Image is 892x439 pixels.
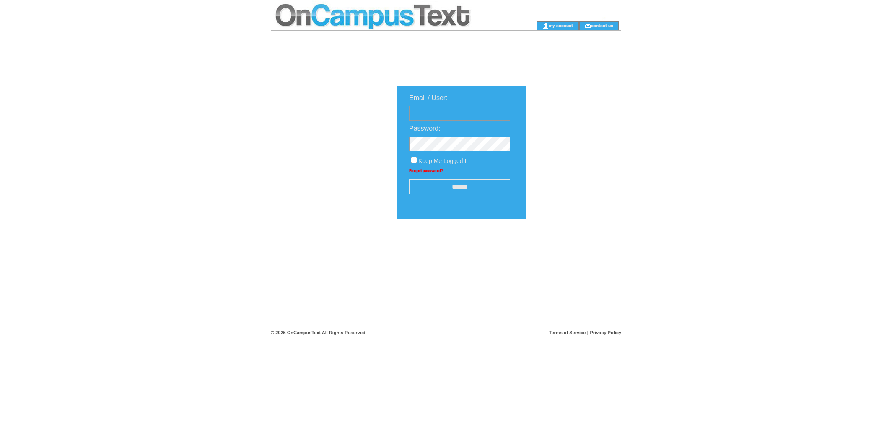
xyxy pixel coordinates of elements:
[409,94,448,101] span: Email / User:
[418,158,469,164] span: Keep Me Logged In
[409,168,443,173] a: Forgot password?
[549,23,573,28] a: my account
[409,125,441,132] span: Password:
[587,330,589,335] span: |
[542,23,549,29] img: account_icon.gif;jsessionid=9F3C7B32318E4F900BFA661C8919BC39
[585,23,591,29] img: contact_us_icon.gif;jsessionid=9F3C7B32318E4F900BFA661C8919BC39
[271,330,366,335] span: © 2025 OnCampusText All Rights Reserved
[591,23,613,28] a: contact us
[590,330,621,335] a: Privacy Policy
[549,330,586,335] a: Terms of Service
[551,240,593,250] img: transparent.png;jsessionid=9F3C7B32318E4F900BFA661C8919BC39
